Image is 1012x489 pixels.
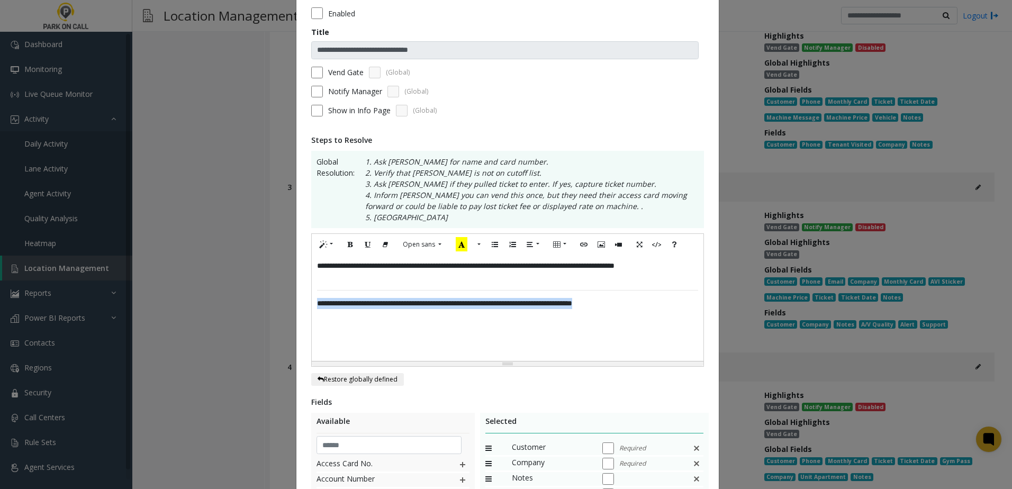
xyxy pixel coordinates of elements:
button: Help [665,237,683,253]
button: Remove Font Style (CTRL+\) [376,237,394,253]
span: Customer [512,441,591,455]
button: Restore globally defined [311,373,404,386]
button: Paragraph [521,237,545,253]
label: Title [311,26,329,38]
button: Recent Color [450,237,473,253]
span: Open sans [403,240,435,249]
button: Unordered list (CTRL+SHIFT+NUM7) [486,237,504,253]
button: Link (CTRL+K) [575,237,593,253]
div: Steps to Resolve [311,134,704,146]
img: plusIcon.svg [458,473,467,487]
img: false [692,457,701,470]
img: false [692,441,701,455]
button: Picture [592,237,610,253]
div: Fields [311,396,704,408]
span: Access Card No. [317,458,437,472]
label: Notify Manager [328,86,382,97]
button: Style [314,237,339,253]
span: Company [512,457,591,470]
span: Account Number [317,473,437,487]
span: (Global) [386,68,410,77]
div: Selected [485,415,704,433]
div: Resize [312,361,703,366]
button: More Color [473,237,483,253]
button: Video [610,237,628,253]
button: Bold (CTRL+B) [341,237,359,253]
button: Underline (CTRL+U) [359,237,377,253]
button: Full Screen [630,237,648,253]
button: Font Family [397,237,447,252]
span: (Global) [404,87,428,96]
span: (Global) [413,106,437,115]
span: Global Resolution: [317,156,355,223]
button: Ordered list (CTRL+SHIFT+NUM8) [503,237,521,253]
button: Table [548,237,572,253]
span: Required [619,459,646,468]
div: Available [317,415,469,433]
span: Show in Info Page [328,105,391,116]
span: Notes [512,472,591,486]
img: plusIcon.svg [458,458,467,472]
label: Vend Gate [328,67,364,78]
button: Code View [648,237,666,253]
img: This is a default field and cannot be deleted. [692,472,701,486]
p: 1. Ask [PERSON_NAME] for name and card number. 2. Verify that [PERSON_NAME] is not on cutoff list... [355,156,699,223]
span: Required [619,443,646,453]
